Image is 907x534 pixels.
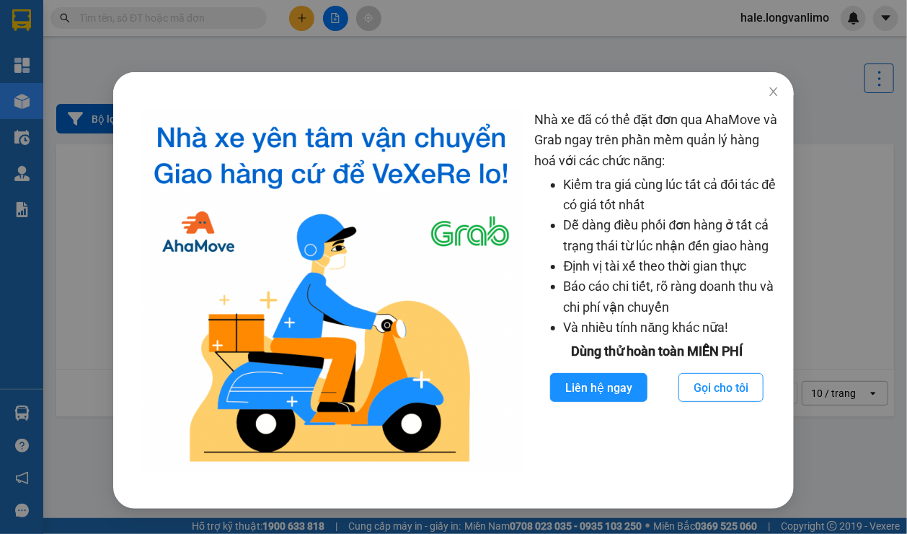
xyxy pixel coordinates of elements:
[139,110,523,473] img: logo
[535,110,779,473] div: Nhà xe đã có thể đặt đơn qua AhaMove và Grab ngay trên phần mềm quản lý hàng hoá với các chức năng:
[564,256,779,276] li: Định vị tài xế theo thời gian thực
[768,86,779,97] span: close
[564,276,779,318] li: Báo cáo chi tiết, rõ ràng doanh thu và chi phí vận chuyển
[678,373,764,402] button: Gọi cho tôi
[564,175,779,216] li: Kiểm tra giá cùng lúc tất cả đối tác để có giá tốt nhất
[564,318,779,338] li: Và nhiều tính năng khác nữa!
[565,379,632,397] span: Liên hệ ngay
[535,341,779,362] div: Dùng thử hoàn toàn MIỄN PHÍ
[564,215,779,256] li: Dễ dàng điều phối đơn hàng ở tất cả trạng thái từ lúc nhận đến giao hàng
[694,379,748,397] span: Gọi cho tôi
[550,373,647,402] button: Liên hệ ngay
[753,72,794,113] button: Close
